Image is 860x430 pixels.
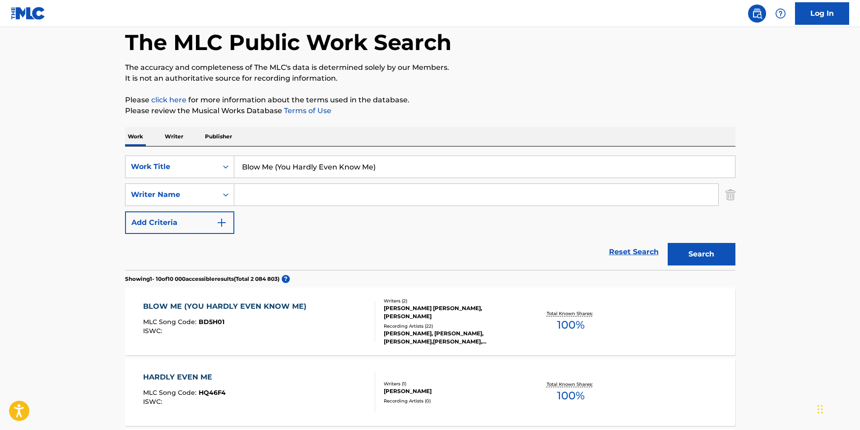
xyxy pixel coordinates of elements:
button: Add Criteria [125,211,234,234]
a: BLOW ME (YOU HARDLY EVEN KNOW ME)MLC Song Code:BD5H01ISWC:Writers (2)[PERSON_NAME] [PERSON_NAME],... [125,288,735,355]
p: Publisher [202,127,235,146]
a: Log In [795,2,849,25]
a: click here [151,96,186,104]
img: Delete Criterion [725,183,735,206]
img: search [752,8,762,19]
p: Total Known Shares: [547,381,595,388]
a: Public Search [748,5,766,23]
div: Work Title [131,161,212,172]
div: [PERSON_NAME], [PERSON_NAME], [PERSON_NAME],[PERSON_NAME], [PERSON_NAME], [PERSON_NAME], [PERSON_... [384,329,520,346]
p: Writer [162,127,186,146]
p: Total Known Shares: [547,310,595,317]
button: Search [668,243,735,265]
div: [PERSON_NAME] [384,387,520,395]
p: Work [125,127,146,146]
p: It is not an authoritative source for recording information. [125,73,735,84]
div: Recording Artists ( 22 ) [384,323,520,329]
img: MLC Logo [11,7,46,20]
p: Please review the Musical Works Database [125,105,735,116]
img: 9d2ae6d4665cec9f34b9.svg [216,217,227,228]
form: Search Form [125,156,735,270]
span: 100 % [557,388,585,404]
div: Writers ( 1 ) [384,380,520,387]
a: Terms of Use [282,106,331,115]
span: ISWC : [143,398,164,406]
p: Please for more information about the terms used in the database. [125,95,735,105]
span: MLC Song Code : [143,389,199,397]
span: BD5H01 [199,318,224,326]
div: Chat-widget [815,387,860,430]
div: Writer Name [131,189,212,200]
a: HARDLY EVEN MEMLC Song Code:HQ46F4ISWC:Writers (1)[PERSON_NAME]Recording Artists (0)Total Known S... [125,358,735,426]
div: BLOW ME (YOU HARDLY EVEN KNOW ME) [143,301,311,312]
span: 100 % [557,317,585,333]
p: The accuracy and completeness of The MLC's data is determined solely by our Members. [125,62,735,73]
span: HQ46F4 [199,389,226,397]
h1: The MLC Public Work Search [125,29,451,56]
div: Recording Artists ( 0 ) [384,398,520,404]
span: ? [282,275,290,283]
span: MLC Song Code : [143,318,199,326]
iframe: Chat Widget [815,387,860,430]
div: Writers ( 2 ) [384,297,520,304]
a: Reset Search [604,242,663,262]
span: ISWC : [143,327,164,335]
div: [PERSON_NAME] [PERSON_NAME], [PERSON_NAME] [384,304,520,320]
div: HARDLY EVEN ME [143,372,226,383]
p: Showing 1 - 10 of 10 000 accessible results (Total 2 084 803 ) [125,275,279,283]
div: Help [772,5,790,23]
img: help [775,8,786,19]
div: Vedä [818,396,823,423]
